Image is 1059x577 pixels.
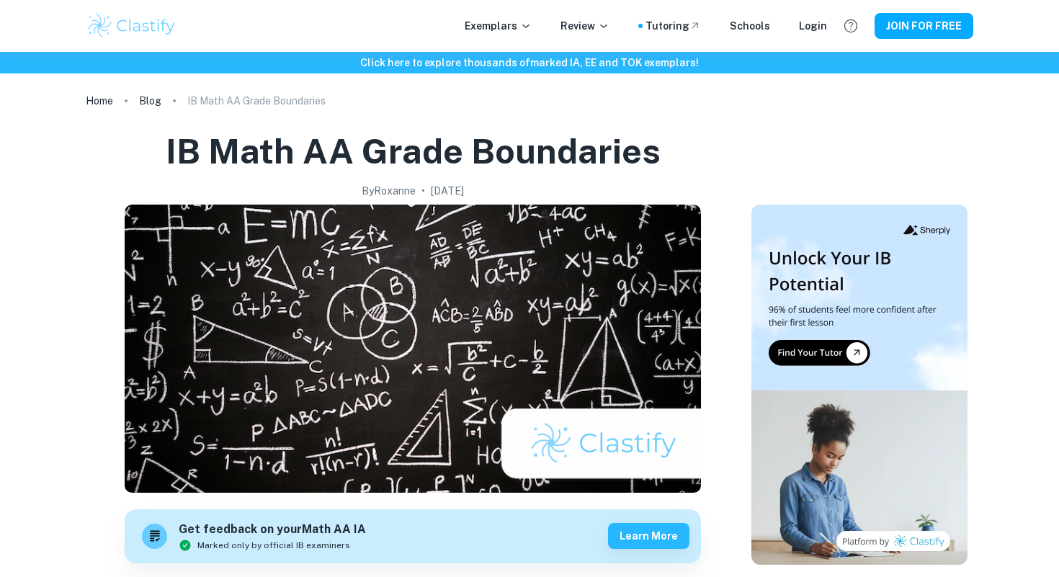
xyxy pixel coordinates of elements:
img: IB Math AA Grade Boundaries cover image [125,205,701,493]
p: Review [560,18,609,34]
a: Get feedback on yourMath AA IAMarked only by official IB examinersLearn more [125,509,701,563]
button: JOIN FOR FREE [875,13,973,39]
p: Exemplars [465,18,532,34]
button: Learn more [608,523,689,549]
a: Blog [139,91,161,111]
a: Login [799,18,827,34]
button: Help and Feedback [839,14,863,38]
a: Tutoring [645,18,701,34]
h6: Get feedback on your Math AA IA [179,521,366,539]
a: Home [86,91,113,111]
p: • [421,183,425,199]
span: Marked only by official IB examiners [197,539,350,552]
p: IB Math AA Grade Boundaries [187,93,326,109]
img: Clastify logo [86,12,177,40]
h2: By Roxanne [362,183,416,199]
a: Schools [730,18,770,34]
h6: Click here to explore thousands of marked IA, EE and TOK exemplars ! [3,55,1056,71]
img: Thumbnail [751,205,968,565]
h1: IB Math AA Grade Boundaries [166,128,661,174]
h2: [DATE] [431,183,464,199]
